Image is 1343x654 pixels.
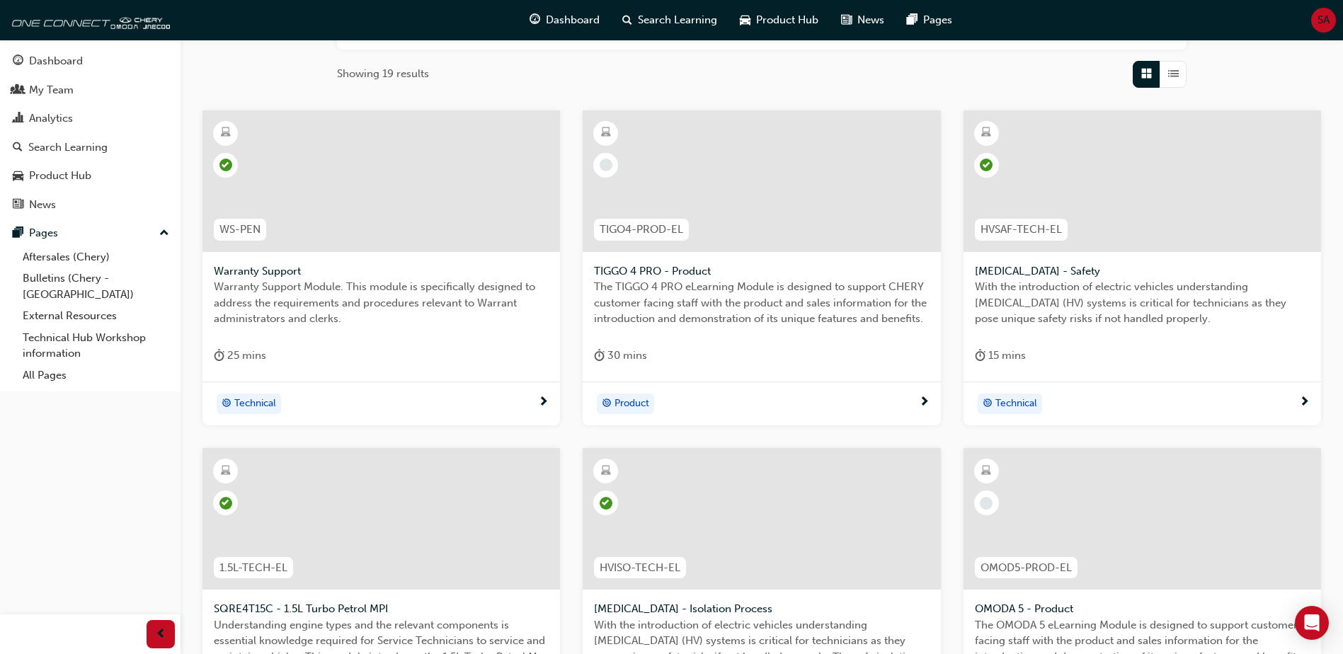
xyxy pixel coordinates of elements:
[6,48,175,74] a: Dashboard
[7,6,170,34] img: oneconnect
[13,227,23,240] span: pages-icon
[234,396,276,412] span: Technical
[756,12,818,28] span: Product Hub
[728,6,830,35] a: car-iconProduct Hub
[6,220,175,246] button: Pages
[594,279,929,327] span: The TIGGO 4 PRO eLearning Module is designed to support CHERY customer facing staff with the prod...
[1311,8,1336,33] button: SA
[219,497,232,510] span: learningRecordVerb_PASS-icon
[602,395,612,413] span: target-icon
[214,347,266,365] div: 25 mins
[6,45,175,220] button: DashboardMy TeamAnalyticsSearch LearningProduct HubNews
[975,347,1026,365] div: 15 mins
[530,11,540,29] span: guage-icon
[214,279,549,327] span: Warranty Support Module. This module is specifically designed to address the requirements and pro...
[17,327,175,365] a: Technical Hub Workshop information
[1141,66,1152,82] span: Grid
[622,11,632,29] span: search-icon
[159,224,169,243] span: up-icon
[219,222,261,238] span: WS-PEN
[907,11,918,29] span: pages-icon
[214,263,549,280] span: Warranty Support
[980,159,993,171] span: learningRecordVerb_PASS-icon
[13,55,23,68] span: guage-icon
[1299,396,1310,409] span: next-icon
[594,601,929,617] span: [MEDICAL_DATA] - Isolation Process
[156,626,166,643] span: prev-icon
[600,497,612,510] span: learningRecordVerb_PASS-icon
[919,396,930,409] span: next-icon
[615,396,649,412] span: Product
[6,163,175,189] a: Product Hub
[594,347,647,365] div: 30 mins
[1168,66,1179,82] span: List
[600,159,612,171] span: learningRecordVerb_NONE-icon
[17,268,175,305] a: Bulletins (Chery - [GEOGRAPHIC_DATA])
[1295,606,1329,640] div: Open Intercom Messenger
[975,601,1310,617] span: OMODA 5 - Product
[980,497,993,510] span: learningRecordVerb_NONE-icon
[600,222,683,238] span: TIGO4-PROD-EL
[29,225,58,241] div: Pages
[981,560,1072,576] span: OMOD5-PROD-EL
[13,199,23,212] span: news-icon
[29,168,91,184] div: Product Hub
[638,12,717,28] span: Search Learning
[29,197,56,213] div: News
[857,12,884,28] span: News
[1318,12,1330,28] span: SA
[896,6,964,35] a: pages-iconPages
[221,124,231,142] span: learningResourceType_ELEARNING-icon
[583,110,940,426] a: TIGO4-PROD-ELTIGGO 4 PRO - ProductThe TIGGO 4 PRO eLearning Module is designed to support CHERY c...
[538,396,549,409] span: next-icon
[981,222,1062,238] span: HVSAF-TECH-EL
[221,462,231,481] span: learningResourceType_ELEARNING-icon
[923,12,952,28] span: Pages
[611,6,728,35] a: search-iconSearch Learning
[983,395,993,413] span: target-icon
[222,395,232,413] span: target-icon
[202,110,560,426] a: WS-PENWarranty SupportWarranty Support Module. This module is specifically designed to address th...
[29,110,73,127] div: Analytics
[975,347,985,365] span: duration-icon
[17,365,175,386] a: All Pages
[214,601,549,617] span: SQRE4T15C - 1.5L Turbo Petrol MPI
[995,396,1037,412] span: Technical
[981,124,991,142] span: learningResourceType_ELEARNING-icon
[601,124,611,142] span: learningResourceType_ELEARNING-icon
[975,279,1310,327] span: With the introduction of electric vehicles understanding [MEDICAL_DATA] (HV) systems is critical ...
[6,77,175,103] a: My Team
[219,159,232,171] span: learningRecordVerb_PASS-icon
[518,6,611,35] a: guage-iconDashboard
[740,11,750,29] span: car-icon
[28,139,108,156] div: Search Learning
[601,462,611,481] span: learningResourceType_ELEARNING-icon
[830,6,896,35] a: news-iconNews
[594,347,605,365] span: duration-icon
[546,12,600,28] span: Dashboard
[17,246,175,268] a: Aftersales (Chery)
[337,66,429,82] span: Showing 19 results
[6,134,175,161] a: Search Learning
[13,170,23,183] span: car-icon
[29,82,74,98] div: My Team
[219,560,287,576] span: 1.5L-TECH-EL
[594,263,929,280] span: TIGGO 4 PRO - Product
[600,560,680,576] span: HVISO-TECH-EL
[975,263,1310,280] span: [MEDICAL_DATA] - Safety
[13,113,23,125] span: chart-icon
[17,305,175,327] a: External Resources
[841,11,852,29] span: news-icon
[214,347,224,365] span: duration-icon
[13,84,23,97] span: people-icon
[981,462,991,481] span: learningResourceType_ELEARNING-icon
[29,53,83,69] div: Dashboard
[6,192,175,218] a: News
[13,142,23,154] span: search-icon
[6,105,175,132] a: Analytics
[964,110,1321,426] a: HVSAF-TECH-EL[MEDICAL_DATA] - SafetyWith the introduction of electric vehicles understanding [MED...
